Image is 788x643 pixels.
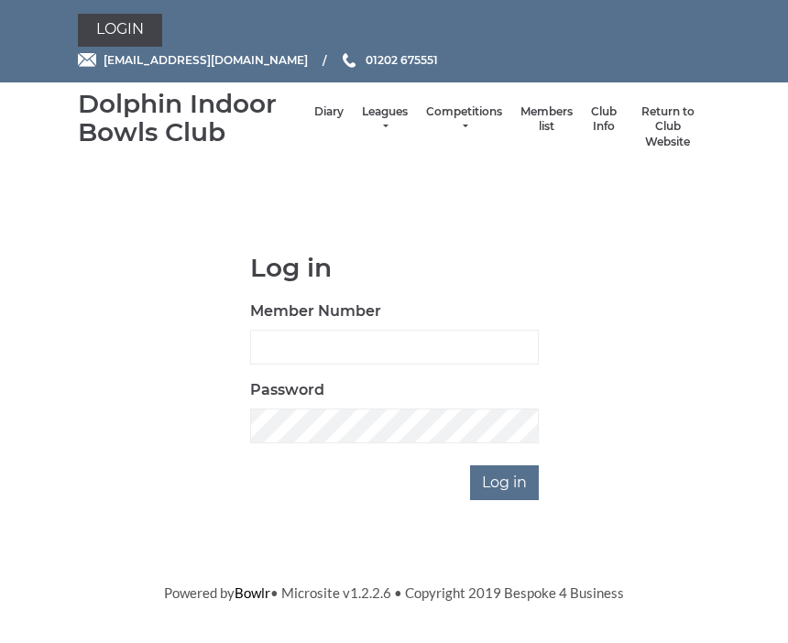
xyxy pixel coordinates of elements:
[591,104,617,135] a: Club Info
[343,53,356,68] img: Phone us
[78,51,308,69] a: Email [EMAIL_ADDRESS][DOMAIN_NAME]
[340,51,438,69] a: Phone us 01202 675551
[250,254,539,282] h1: Log in
[78,90,305,147] div: Dolphin Indoor Bowls Club
[314,104,344,120] a: Diary
[78,14,162,47] a: Login
[78,53,96,67] img: Email
[164,584,624,601] span: Powered by • Microsite v1.2.2.6 • Copyright 2019 Bespoke 4 Business
[366,53,438,67] span: 01202 675551
[104,53,308,67] span: [EMAIL_ADDRESS][DOMAIN_NAME]
[250,379,324,401] label: Password
[362,104,408,135] a: Leagues
[520,104,573,135] a: Members list
[235,584,270,601] a: Bowlr
[470,465,539,500] input: Log in
[635,104,701,150] a: Return to Club Website
[426,104,502,135] a: Competitions
[250,300,381,322] label: Member Number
